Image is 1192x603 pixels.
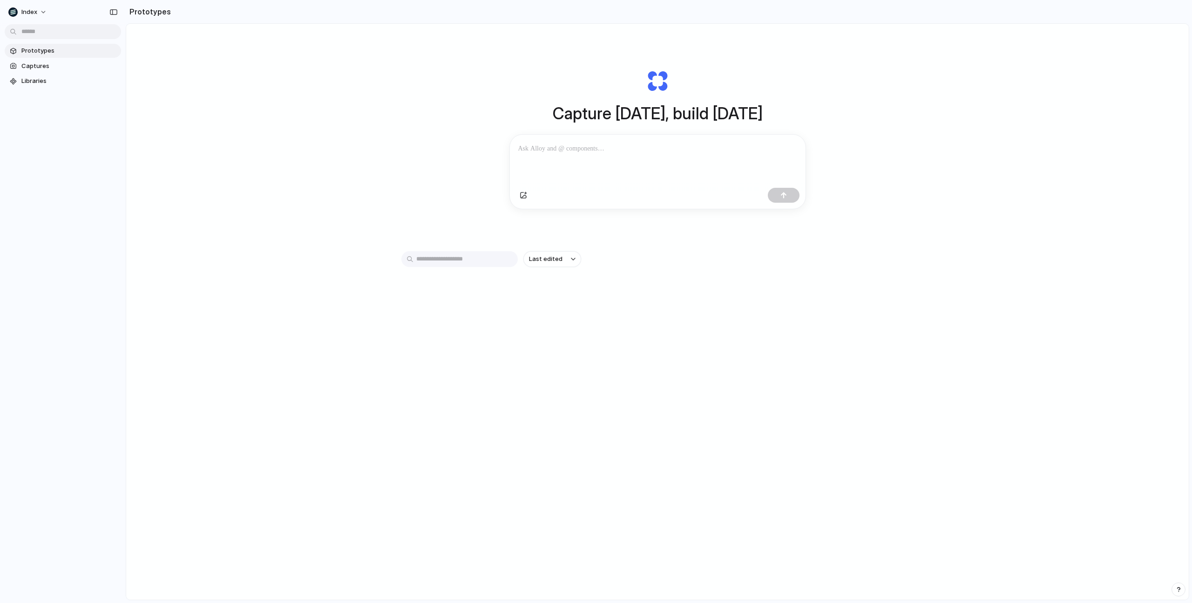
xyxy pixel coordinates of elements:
[126,6,171,17] h2: Prototypes
[553,101,763,126] h1: Capture [DATE], build [DATE]
[21,7,37,17] span: Index
[21,62,117,71] span: Captures
[5,74,121,88] a: Libraries
[5,5,52,20] button: Index
[523,251,581,267] button: Last edited
[21,46,117,55] span: Prototypes
[529,254,562,264] span: Last edited
[5,44,121,58] a: Prototypes
[5,59,121,73] a: Captures
[21,76,117,86] span: Libraries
